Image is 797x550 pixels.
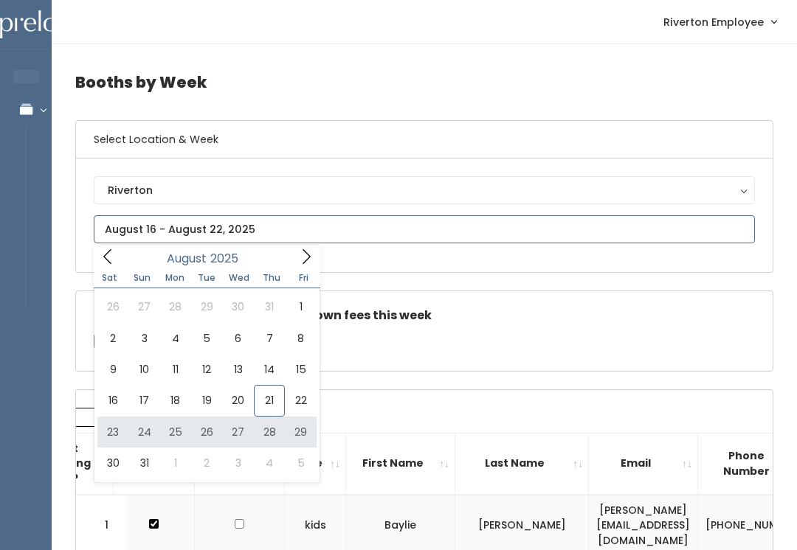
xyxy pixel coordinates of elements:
span: August 19, 2025 [191,385,222,416]
span: July 30, 2025 [223,291,254,322]
span: August 18, 2025 [160,385,191,416]
span: August 10, 2025 [128,354,159,385]
span: July 28, 2025 [160,291,191,322]
span: August 13, 2025 [223,354,254,385]
span: August 15, 2025 [285,354,316,385]
h5: Check this box if there are no takedown fees this week [94,309,755,322]
span: August 12, 2025 [191,354,222,385]
span: September 4, 2025 [254,448,285,478]
span: August 1, 2025 [285,291,316,322]
span: August 6, 2025 [223,323,254,354]
span: July 29, 2025 [191,291,222,322]
span: Sat [94,274,126,282]
span: August 4, 2025 [160,323,191,354]
span: August 9, 2025 [97,354,128,385]
span: July 26, 2025 [97,291,128,322]
span: August 16, 2025 [97,385,128,416]
th: Last Name: activate to sort column ascending [455,433,589,494]
button: Riverton [94,176,755,204]
span: August 2, 2025 [97,323,128,354]
span: Tue [190,274,223,282]
h4: Booths by Week [75,62,773,102]
span: August 25, 2025 [160,417,191,448]
span: August 14, 2025 [254,354,285,385]
span: July 27, 2025 [128,291,159,322]
input: August 16 - August 22, 2025 [94,215,755,243]
span: August 26, 2025 [191,417,222,448]
span: August 27, 2025 [223,417,254,448]
span: August 28, 2025 [254,417,285,448]
span: August 24, 2025 [128,417,159,448]
span: August 29, 2025 [285,417,316,448]
span: August 5, 2025 [191,323,222,354]
span: Thu [255,274,288,282]
th: First Name: activate to sort column ascending [346,433,455,494]
span: August 30, 2025 [97,448,128,478]
span: Riverton Employee [663,14,764,30]
h6: Select Location & Week [76,121,773,159]
span: August 21, 2025 [254,385,285,416]
a: Riverton Employee [649,6,791,38]
span: Sun [126,274,159,282]
div: Riverton [108,182,741,198]
span: September 1, 2025 [160,448,191,478]
span: July 31, 2025 [254,291,285,322]
span: Wed [223,274,255,282]
span: August 23, 2025 [97,417,128,448]
span: August [167,253,207,265]
span: August 3, 2025 [128,323,159,354]
span: August 7, 2025 [254,323,285,354]
span: August 8, 2025 [285,323,316,354]
span: August 11, 2025 [160,354,191,385]
span: August 20, 2025 [223,385,254,416]
span: August 17, 2025 [128,385,159,416]
span: September 5, 2025 [285,448,316,478]
span: Mon [159,274,191,282]
span: September 2, 2025 [191,448,222,478]
span: September 3, 2025 [223,448,254,478]
span: August 31, 2025 [128,448,159,478]
span: Fri [288,274,320,282]
span: August 22, 2025 [285,385,316,416]
input: Year [207,249,251,268]
th: Email: activate to sort column ascending [589,433,698,494]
